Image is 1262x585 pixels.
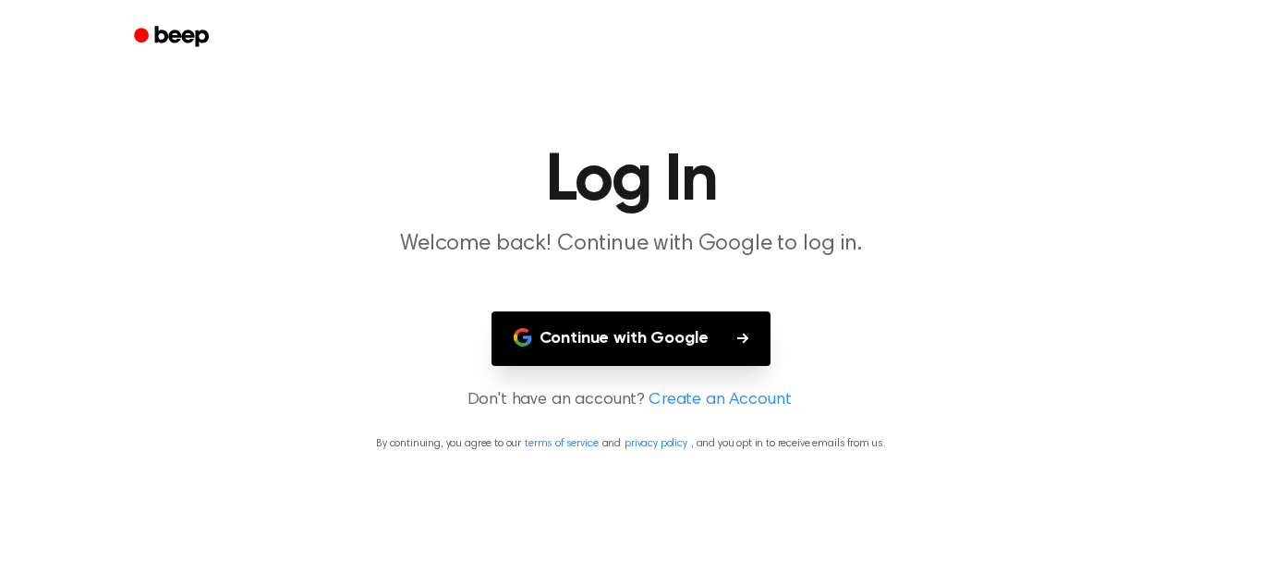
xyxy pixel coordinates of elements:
p: Don't have an account? [22,388,1240,413]
a: Beep [121,19,225,55]
a: privacy policy [625,438,687,449]
p: Welcome back! Continue with Google to log in. [276,229,986,260]
p: By continuing, you agree to our and , and you opt in to receive emails from us. [22,435,1240,452]
h1: Log In [158,148,1104,214]
a: Create an Account [649,388,791,413]
button: Continue with Google [491,311,771,366]
a: terms of service [525,438,598,449]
